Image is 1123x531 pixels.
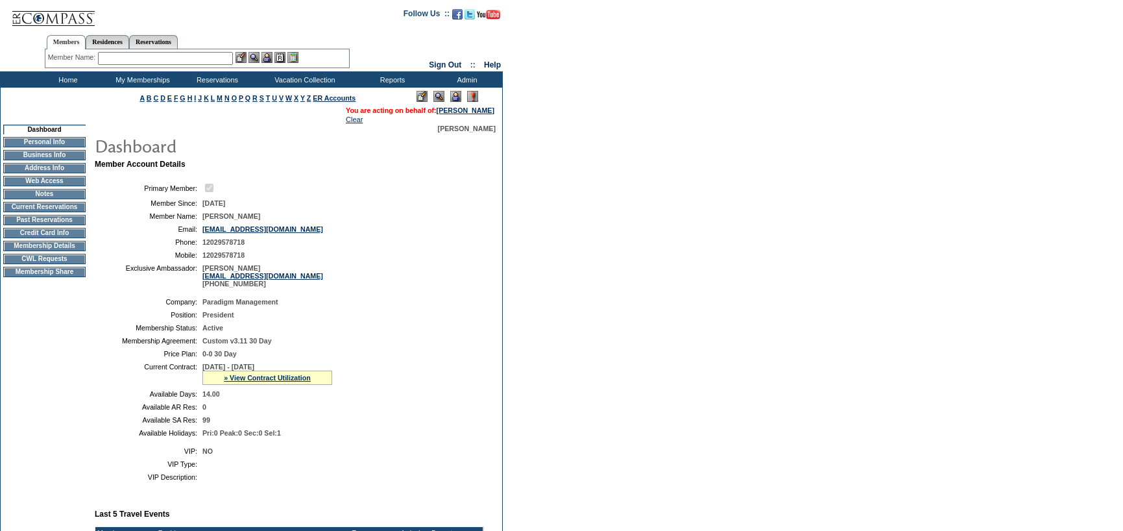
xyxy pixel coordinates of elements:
span: 99 [202,416,210,424]
img: Impersonate [261,52,272,63]
a: N [224,94,230,102]
img: Log Concern/Member Elevation [467,91,478,102]
span: President [202,311,234,319]
b: Last 5 Travel Events [95,510,169,519]
a: J [198,94,202,102]
span: 0 [202,403,206,411]
a: R [252,94,258,102]
td: Available SA Res: [100,416,197,424]
td: Current Reservations [3,202,86,212]
span: [DATE] - [DATE] [202,363,254,371]
span: [DATE] [202,199,225,207]
img: Subscribe to our YouTube Channel [477,10,500,19]
a: Subscribe to our YouTube Channel [477,13,500,21]
td: CWL Requests [3,254,86,264]
span: 12029578718 [202,238,245,246]
span: You are acting on behalf of: [346,106,494,114]
a: P [239,94,243,102]
td: Available Days: [100,390,197,398]
span: Custom v3.11 30 Day [202,337,272,345]
img: b_calculator.gif [287,52,298,63]
td: Available AR Res: [100,403,197,411]
a: K [204,94,209,102]
a: Y [300,94,305,102]
span: NO [202,447,213,455]
img: b_edit.gif [235,52,247,63]
a: F [174,94,178,102]
a: T [266,94,271,102]
a: W [285,94,292,102]
a: Follow us on Twitter [465,13,475,21]
a: A [140,94,145,102]
a: Residences [86,35,129,49]
td: Reports [354,71,428,88]
a: Members [47,35,86,49]
a: C [153,94,158,102]
a: [PERSON_NAME] [437,106,494,114]
td: Membership Details [3,241,86,251]
a: Help [484,60,501,69]
td: Admin [428,71,503,88]
td: Address Info [3,163,86,173]
img: Become our fan on Facebook [452,9,463,19]
td: Personal Info [3,137,86,147]
span: 0-0 30 Day [202,350,237,358]
b: Member Account Details [95,160,186,169]
img: Edit Mode [417,91,428,102]
td: Membership Agreement: [100,337,197,345]
a: B [147,94,152,102]
td: Follow Us :: [404,8,450,23]
span: 14.00 [202,390,220,398]
td: Company: [100,298,197,306]
td: Membership Share [3,267,86,277]
span: Pri:0 Peak:0 Sec:0 Sel:1 [202,429,281,437]
a: Q [245,94,250,102]
span: 12029578718 [202,251,245,259]
a: S [260,94,264,102]
td: VIP Description: [100,473,197,481]
a: Become our fan on Facebook [452,13,463,21]
a: U [272,94,277,102]
td: Member Since: [100,199,197,207]
a: I [194,94,196,102]
td: Vacation Collection [253,71,354,88]
img: Follow us on Twitter [465,9,475,19]
a: O [232,94,237,102]
td: Price Plan: [100,350,197,358]
a: Z [307,94,311,102]
td: Email: [100,225,197,233]
td: Business Info [3,150,86,160]
td: Web Access [3,176,86,186]
span: [PERSON_NAME] [202,212,260,220]
td: VIP Type: [100,460,197,468]
td: My Memberships [104,71,178,88]
img: View Mode [433,91,444,102]
a: G [180,94,185,102]
div: Member Name: [48,52,98,63]
a: [EMAIL_ADDRESS][DOMAIN_NAME] [202,272,323,280]
td: Reservations [178,71,253,88]
img: View [248,52,260,63]
a: Reservations [129,35,178,49]
td: Available Holidays: [100,429,197,437]
td: Notes [3,189,86,199]
a: X [294,94,298,102]
a: Sign Out [429,60,461,69]
a: V [279,94,284,102]
td: Past Reservations [3,215,86,225]
a: H [187,94,193,102]
a: M [217,94,223,102]
a: Clear [346,116,363,123]
td: Dashboard [3,125,86,134]
a: ER Accounts [313,94,356,102]
span: Active [202,324,223,332]
a: E [167,94,172,102]
a: D [160,94,165,102]
img: Impersonate [450,91,461,102]
td: Member Name: [100,212,197,220]
td: Primary Member: [100,182,197,194]
td: Credit Card Info [3,228,86,238]
td: VIP: [100,447,197,455]
td: Position: [100,311,197,319]
span: :: [470,60,476,69]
